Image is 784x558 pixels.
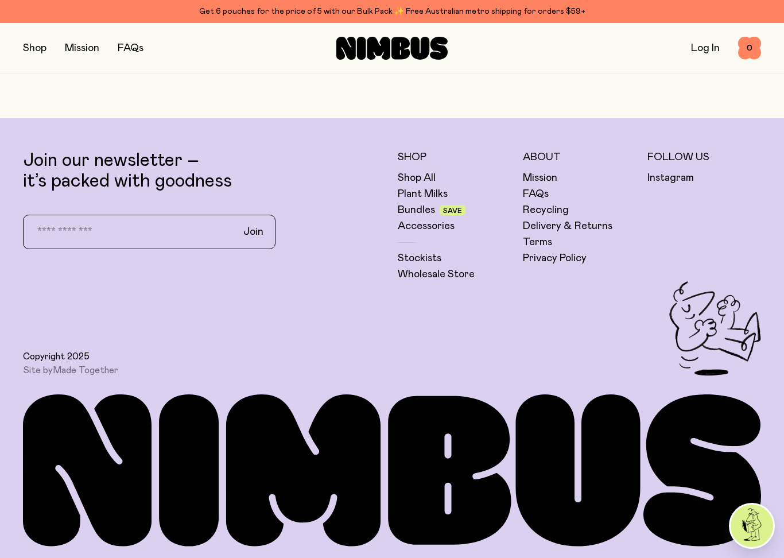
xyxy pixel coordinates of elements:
h5: Follow Us [647,150,761,164]
a: Made Together [53,366,118,375]
img: agent [731,505,773,547]
div: Get 6 pouches for the price of 5 with our Bulk Pack ✨ Free Australian metro shipping for orders $59+ [23,5,761,18]
a: FAQs [118,43,143,53]
a: Mission [523,171,557,185]
a: Terms [523,235,552,249]
p: Join our newsletter – it’s packed with goodness [23,150,386,192]
h5: About [523,150,636,164]
span: Copyright 2025 [23,351,90,362]
a: Bundles [398,203,435,217]
button: Join [234,220,273,244]
a: Stockists [398,251,441,265]
h5: Shop [398,150,511,164]
a: Delivery & Returns [523,219,612,233]
a: Privacy Policy [523,251,587,265]
a: Shop All [398,171,436,185]
a: Instagram [647,171,694,185]
button: 0 [738,37,761,60]
a: Log In [691,43,720,53]
a: Plant Milks [398,187,448,201]
a: Mission [65,43,99,53]
a: Accessories [398,219,455,233]
span: Site by [23,365,118,376]
a: FAQs [523,187,549,201]
a: Wholesale Store [398,268,475,281]
span: Save [443,207,462,214]
a: Recycling [523,203,569,217]
span: Join [243,225,263,239]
